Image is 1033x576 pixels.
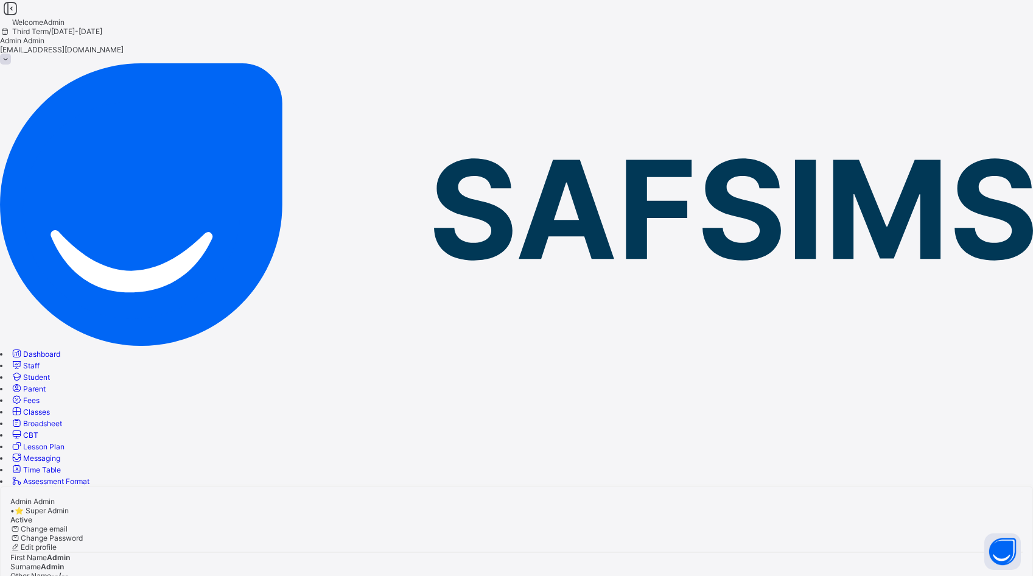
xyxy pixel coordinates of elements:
span: Change Password [21,533,83,543]
button: Open asap [984,533,1021,570]
span: Dashboard [23,349,60,359]
a: Messaging [10,454,60,463]
span: Admin Admin [10,497,55,506]
span: Welcome Admin [12,18,65,27]
span: Broadsheet [23,419,62,428]
span: Change email [21,524,68,533]
span: Admin [47,553,70,562]
span: Parent [23,384,46,393]
a: CBT [10,430,38,440]
a: Dashboard [10,349,60,359]
span: Student [23,373,50,382]
span: Time Table [23,465,61,474]
span: CBT [23,430,38,440]
a: Staff [10,361,40,370]
span: Staff [23,361,40,370]
span: Edit profile [21,543,57,552]
span: Surname [10,562,41,571]
a: Time Table [10,465,61,474]
a: Lesson Plan [10,442,65,451]
a: Classes [10,407,50,416]
span: Fees [23,396,40,405]
span: ⭐ Super Admin [15,506,69,515]
a: Student [10,373,50,382]
a: Parent [10,384,46,393]
span: First Name [10,553,47,562]
a: Assessment Format [10,477,89,486]
span: Classes [23,407,50,416]
a: Fees [10,396,40,405]
div: • [10,506,1023,515]
span: Lesson Plan [23,442,65,451]
span: Active [10,515,32,524]
span: Admin [41,562,64,571]
a: Broadsheet [10,419,62,428]
span: Messaging [23,454,60,463]
span: Assessment Format [23,477,89,486]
